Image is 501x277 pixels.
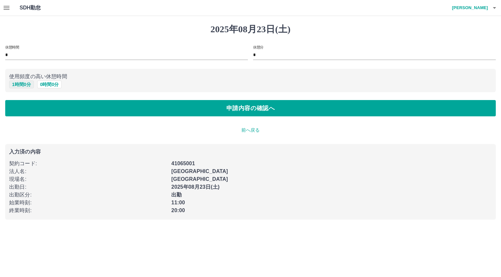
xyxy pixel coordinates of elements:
b: 2025年08月23日(土) [171,184,220,190]
b: 出勤 [171,192,182,197]
p: 使用頻度の高い休憩時間 [9,73,492,80]
button: 1時間0分 [9,80,34,88]
p: 終業時刻 : [9,207,167,214]
p: 出勤日 : [9,183,167,191]
p: 入力済の内容 [9,149,492,154]
p: 始業時刻 : [9,199,167,207]
label: 休憩分 [253,45,264,50]
b: 11:00 [171,200,185,205]
p: 法人名 : [9,168,167,175]
p: 契約コード : [9,160,167,168]
b: 41065001 [171,161,195,166]
b: [GEOGRAPHIC_DATA] [171,176,228,182]
b: [GEOGRAPHIC_DATA] [171,168,228,174]
label: 休憩時間 [5,45,19,50]
p: 現場名 : [9,175,167,183]
button: 0時間0分 [37,80,62,88]
h1: 2025年08月23日(土) [5,24,496,35]
button: 申請内容の確認へ [5,100,496,116]
b: 20:00 [171,208,185,213]
p: 前へ戻る [5,127,496,134]
p: 出勤区分 : [9,191,167,199]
